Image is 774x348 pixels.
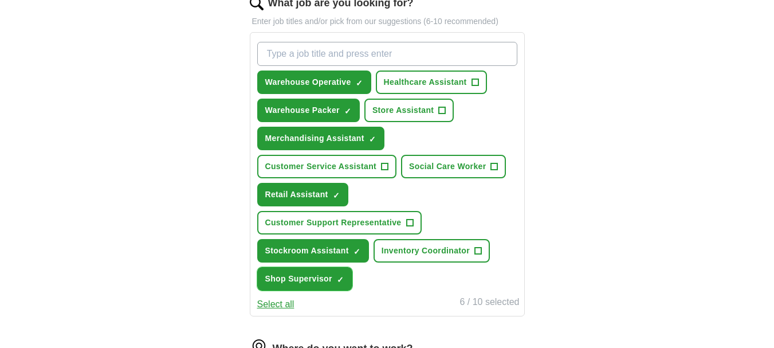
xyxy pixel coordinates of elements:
[459,295,519,311] div: 6 / 10 selected
[265,217,402,229] span: Customer Support Representative
[409,161,486,173] span: Social Care Worker
[356,79,363,88] span: ✓
[257,183,348,206] button: Retail Assistant✓
[265,273,332,285] span: Shop Supervisor
[265,189,328,201] span: Retail Assistant
[364,99,454,122] button: Store Assistant
[344,107,351,116] span: ✓
[401,155,506,178] button: Social Care Worker
[265,245,349,257] span: Stockroom Assistant
[382,245,470,257] span: Inventory Coordinator
[257,127,384,150] button: Merchandising Assistant✓
[257,71,371,94] button: Warehouse Operative✓
[333,191,340,200] span: ✓
[265,76,351,88] span: Warehouse Operative
[337,275,344,284] span: ✓
[257,239,369,263] button: Stockroom Assistant✓
[369,135,376,144] span: ✓
[372,104,434,116] span: Store Assistant
[257,298,294,311] button: Select all
[265,161,377,173] span: Customer Service Assistant
[374,239,490,263] button: Inventory Coordinator
[384,76,467,88] span: Healthcare Assistant
[257,42,517,66] input: Type a job title and press enter
[250,15,525,28] p: Enter job titles and/or pick from our suggestions (6-10 recommended)
[257,99,360,122] button: Warehouse Packer✓
[257,267,352,291] button: Shop Supervisor✓
[257,155,397,178] button: Customer Service Assistant
[257,211,422,234] button: Customer Support Representative
[265,132,364,144] span: Merchandising Assistant
[376,71,487,94] button: Healthcare Assistant
[353,247,360,256] span: ✓
[265,104,340,116] span: Warehouse Packer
